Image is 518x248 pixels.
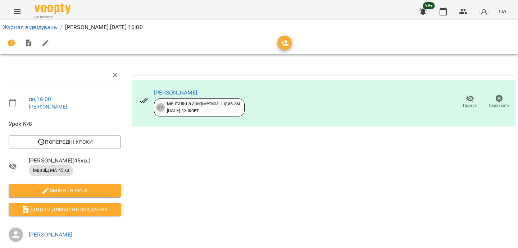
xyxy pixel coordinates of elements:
[9,136,121,148] button: Попередні уроки
[463,102,477,109] span: Прогул
[9,203,121,216] button: Додати домашнє завдання
[479,6,489,17] img: avatar_s.png
[485,92,514,112] button: Скасувати
[156,103,165,112] div: 29
[9,3,26,20] button: Menu
[29,167,73,174] span: індивід МА 45 хв
[35,4,71,14] img: Voopty Logo
[29,231,72,238] a: [PERSON_NAME]
[60,23,62,32] li: /
[154,89,197,96] a: [PERSON_NAME]
[167,101,240,114] div: Ментальна арифметика: Індив 3м [DATE] - 13 жовт
[455,92,485,112] button: Прогул
[29,96,51,102] a: пн , 16:00
[3,23,515,32] nav: breadcrumb
[29,104,67,110] a: [PERSON_NAME]
[29,156,121,165] span: [PERSON_NAME] ( 45 хв. )
[496,5,509,18] button: UA
[14,205,115,214] span: Додати домашнє завдання
[9,184,121,197] button: Змінити урок
[65,23,143,32] p: [PERSON_NAME] [DATE] 16:00
[9,120,121,128] span: Урок №8
[489,102,510,109] span: Скасувати
[3,24,57,31] a: Журнал відвідувань
[499,8,506,15] span: UA
[14,138,115,146] span: Попередні уроки
[423,2,435,9] span: 99+
[14,186,115,195] span: Змінити урок
[35,15,71,19] span: For Business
